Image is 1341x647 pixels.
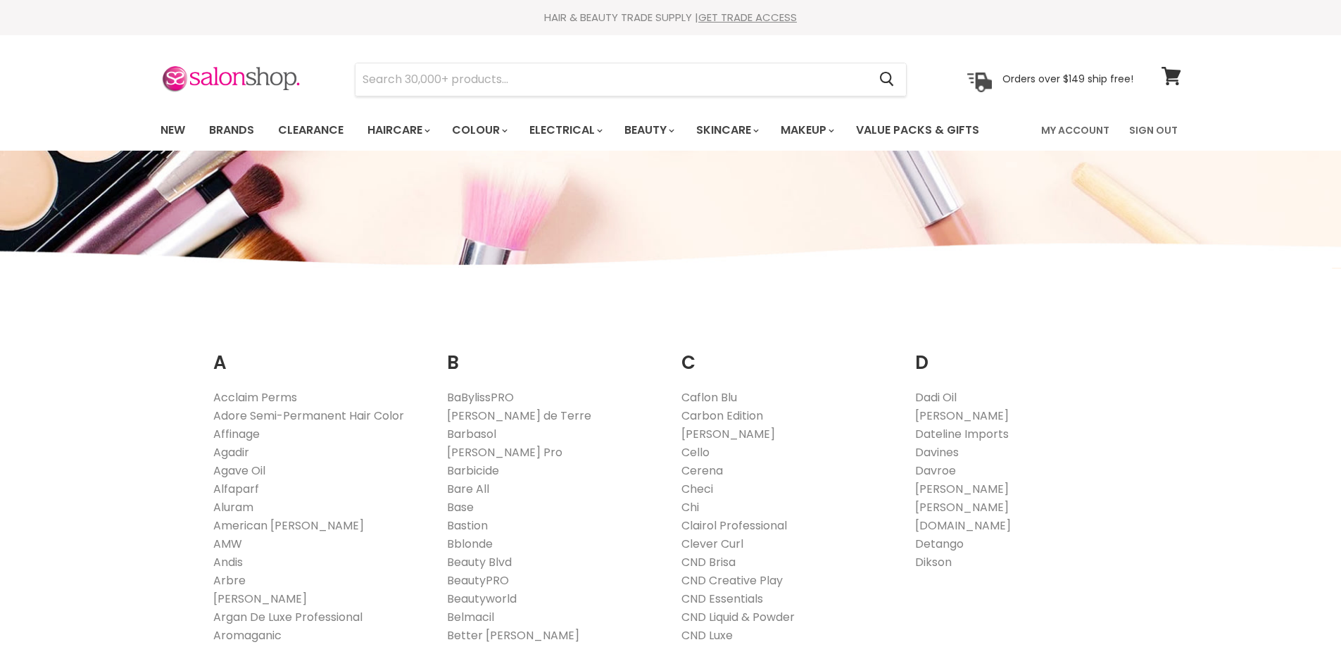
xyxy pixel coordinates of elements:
a: BeautyPRO [447,572,509,589]
a: Agadir [213,444,249,460]
a: Clearance [267,115,354,145]
a: Belmacil [447,609,494,625]
a: Argan De Luxe Professional [213,609,363,625]
a: Value Packs & Gifts [845,115,990,145]
a: My Account [1033,115,1118,145]
a: Dikson [915,554,952,570]
a: Brands [199,115,265,145]
a: Bare All [447,481,489,497]
a: Dateline Imports [915,426,1009,442]
p: Orders over $149 ship free! [1002,73,1133,85]
a: Carbon Edition [681,408,763,424]
a: [PERSON_NAME] [213,591,307,607]
a: Colour [441,115,516,145]
a: Barbicide [447,463,499,479]
a: [PERSON_NAME] Pro [447,444,562,460]
form: Product [355,63,907,96]
a: Skincare [686,115,767,145]
a: CND Liquid & Powder [681,609,795,625]
a: Base [447,499,474,515]
a: Detango [915,536,964,552]
h2: D [915,330,1128,377]
a: New [150,115,196,145]
div: HAIR & BEAUTY TRADE SUPPLY | [143,11,1199,25]
a: AMW [213,536,242,552]
a: CND Creative Play [681,572,783,589]
a: Acclaim Perms [213,389,297,406]
a: Alfaparf [213,481,259,497]
a: CND Brisa [681,554,736,570]
a: GET TRADE ACCESS [698,10,797,25]
a: Clairol Professional [681,517,787,534]
a: Clever Curl [681,536,743,552]
a: American [PERSON_NAME] [213,517,364,534]
a: BaBylissPRO [447,389,514,406]
a: Sign Out [1121,115,1186,145]
a: CND Luxe [681,627,733,643]
a: [PERSON_NAME] [915,481,1009,497]
a: Beauty Blvd [447,554,512,570]
a: Andis [213,554,243,570]
a: Bastion [447,517,488,534]
a: [PERSON_NAME] [915,408,1009,424]
h2: C [681,330,895,377]
a: Checi [681,481,713,497]
a: [PERSON_NAME] [681,426,775,442]
h2: A [213,330,427,377]
a: Arbre [213,572,246,589]
a: Bblonde [447,536,493,552]
a: Electrical [519,115,611,145]
a: Cerena [681,463,723,479]
a: Haircare [357,115,439,145]
nav: Main [143,110,1199,151]
button: Search [869,63,906,96]
input: Search [355,63,869,96]
a: Beauty [614,115,683,145]
ul: Main menu [150,110,1012,151]
a: [PERSON_NAME] [915,499,1009,515]
a: Better [PERSON_NAME] [447,627,579,643]
a: CND Essentials [681,591,763,607]
a: Aluram [213,499,253,515]
a: Caflon Blu [681,389,737,406]
a: Davines [915,444,959,460]
a: Agave Oil [213,463,265,479]
a: Dadi Oil [915,389,957,406]
a: [DOMAIN_NAME] [915,517,1011,534]
h2: B [447,330,660,377]
a: Chi [681,499,699,515]
a: Beautyworld [447,591,517,607]
a: Barbasol [447,426,496,442]
a: Affinage [213,426,260,442]
a: Davroe [915,463,956,479]
a: Aromaganic [213,627,282,643]
a: Cello [681,444,710,460]
a: Makeup [770,115,843,145]
a: Adore Semi-Permanent Hair Color [213,408,404,424]
a: [PERSON_NAME] de Terre [447,408,591,424]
